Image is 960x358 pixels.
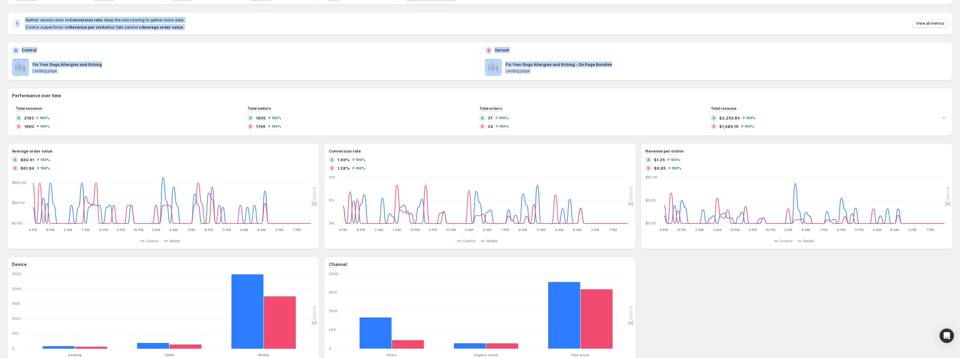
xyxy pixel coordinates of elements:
[485,59,502,76] img: Fix Your Dogs Allergies and Itching - On Page Bundles
[169,239,180,243] span: Variant
[12,287,21,291] text: 2000
[519,228,527,232] text: 6 PM
[16,106,42,111] span: Total sessions
[548,274,580,349] rect: Control 1788
[14,48,17,53] h2: A
[12,346,14,350] text: 0
[329,272,338,276] text: 2000
[940,113,948,122] button: Expand chart
[820,228,827,232] text: 1 PM
[695,228,704,232] text: 2 AM
[40,125,50,128] span: 100 %
[337,157,350,163] span: 1.69%
[258,353,269,357] text: Mobile
[573,228,581,232] text: 9 AM
[133,228,143,232] text: 10 PM
[275,228,283,232] text: 2 PM
[647,166,650,170] h2: B
[12,201,25,205] text: $50.00
[505,61,612,67] p: Fix Your Dogs Allergies and Itching - On Page Bundles
[117,228,125,232] text: 5 PM
[22,47,36,53] p: Control
[204,228,213,232] text: 6 PM
[29,228,37,232] text: 4 PM
[28,274,122,349] g: Desktop: Control 85,Variant 69
[837,228,846,232] text: 6 PM
[32,61,102,67] p: Fix Your Dogs Allergies and Itching
[146,239,158,243] span: Control
[12,316,20,321] text: 1000
[465,228,473,232] text: 3 AM
[463,239,475,243] span: Control
[32,69,475,73] p: Landing page
[505,69,948,73] p: Landing page
[711,106,737,111] span: Total revenue
[486,329,518,349] rect: Variant 142
[142,25,183,29] strong: Average order value
[329,148,361,154] h3: Conversion rate
[356,158,365,162] span: 100 %
[533,274,627,349] g: Paid social: Control 1788,Variant 1593
[137,329,169,349] rect: Control 192
[481,116,483,120] h2: A
[719,115,740,121] span: $2,253.84
[75,332,107,349] rect: Variant 69
[12,148,52,154] h3: Average order value
[678,228,686,232] text: 9 PM
[356,166,365,170] span: 100 %
[483,228,491,232] text: 8 AM
[64,228,72,232] text: 2 AM
[187,228,195,232] text: 1 PM
[25,25,184,29] span: Control outperforms on but falls behind in .
[446,228,456,232] text: 10 PM
[222,228,231,232] text: 11 PM
[68,353,81,357] text: Desktop
[329,328,336,332] text: 500
[495,47,509,53] p: Variant
[481,125,483,128] h2: B
[580,275,612,349] rect: Variant 1593
[257,228,266,232] text: 9 AM
[81,228,90,232] text: 7 AM
[14,166,16,170] h2: B
[646,148,684,154] h3: Revenue per visitor
[345,274,439,349] g: Direct: Control 835,Variant 229
[152,228,160,232] text: 3 AM
[646,198,656,202] text: $5.00
[671,158,680,162] span: 100 %
[802,228,810,232] text: 8 AM
[746,116,756,120] span: 100 %
[16,20,18,26] h2: -
[429,228,437,232] text: 5 PM
[393,228,401,232] text: 7 AM
[486,239,497,243] span: Variant
[40,116,49,120] span: 100 %
[17,125,20,128] h2: B
[24,123,34,129] span: 1880
[926,228,934,232] text: 7 PM
[98,228,108,232] text: 12 PM
[12,272,21,276] text: 2500
[232,274,264,349] rect: Control 2490
[359,303,391,349] rect: Control 835
[765,228,775,232] text: 10 PM
[916,21,944,26] span: View all metrics
[337,165,350,171] span: 1.28%
[555,228,563,232] text: 4 AM
[331,166,333,170] h2: B
[339,228,347,232] text: 4 PM
[912,19,948,28] button: View all metrics
[271,116,281,120] span: 100 %
[271,125,281,128] span: 100 %
[329,346,331,350] text: 0
[660,228,668,232] text: 4 PM
[329,261,347,267] h3: Channel
[264,282,296,349] rect: Variant 1754
[501,228,509,232] text: 1 PM
[744,125,754,128] span: 100 %
[249,125,252,128] h2: B
[25,17,184,22] span: Neither version wins on . Keep the test running to gather more data.
[654,157,665,163] span: $1.25
[24,115,34,121] span: 2183
[481,237,500,245] button: Variant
